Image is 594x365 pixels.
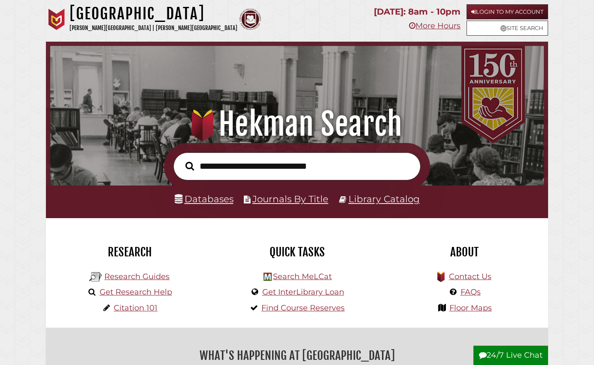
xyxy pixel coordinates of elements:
h2: Quick Tasks [220,245,374,259]
img: Calvin University [46,9,67,30]
a: Find Course Reserves [261,303,345,313]
a: More Hours [409,21,461,30]
a: Get Research Help [100,287,172,297]
img: Hekman Library Logo [89,271,102,283]
a: Get InterLibrary Loan [262,287,344,297]
p: [PERSON_NAME][GEOGRAPHIC_DATA] | [PERSON_NAME][GEOGRAPHIC_DATA] [70,23,237,33]
a: Library Catalog [349,193,420,204]
a: Login to My Account [467,4,548,19]
h2: Research [52,245,207,259]
a: Databases [175,193,233,204]
p: [DATE]: 8am - 10pm [374,4,461,19]
h1: [GEOGRAPHIC_DATA] [70,4,237,23]
h2: About [387,245,542,259]
a: Journals By Title [252,193,328,204]
a: Citation 101 [114,303,158,313]
a: Floor Maps [449,303,492,313]
button: Search [181,159,199,173]
i: Search [185,161,194,170]
a: Search MeLCat [273,272,332,281]
h1: Hekman Search [59,105,535,143]
img: Calvin Theological Seminary [239,9,261,30]
a: Site Search [467,21,548,36]
a: Research Guides [104,272,170,281]
img: Hekman Library Logo [264,273,272,281]
a: FAQs [461,287,481,297]
a: Contact Us [449,272,491,281]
